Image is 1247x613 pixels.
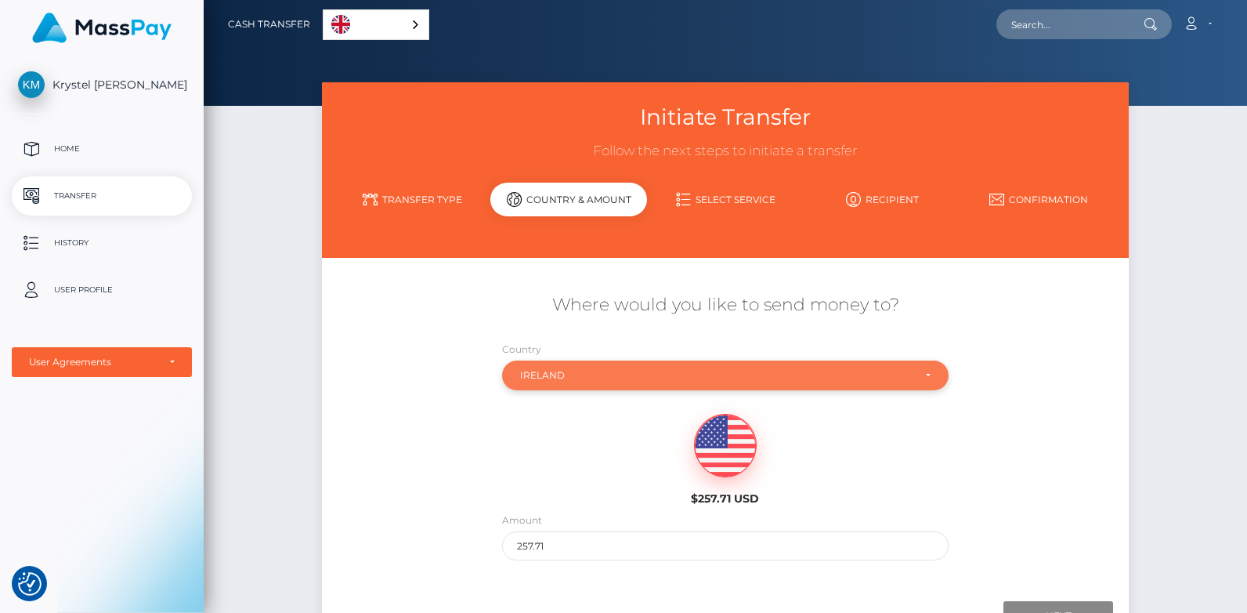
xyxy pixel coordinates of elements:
a: Cash Transfer [228,8,310,41]
a: English [323,10,428,39]
img: MassPay [32,13,172,43]
h5: Where would you like to send money to? [334,293,1117,317]
div: Language [323,9,429,40]
p: User Profile [18,278,186,302]
a: User Profile [12,270,192,310]
input: Amount to send in USD (Maximum: 257.71) [502,531,949,560]
div: Country & Amount [490,183,647,216]
h3: Follow the next steps to initiate a transfer [334,142,1117,161]
img: Revisit consent button [18,572,42,596]
input: Search... [996,9,1144,39]
label: Amount [502,513,542,528]
h6: $257.71 USD [625,492,826,506]
a: Country & Amount [490,186,647,227]
a: Recipient [804,186,960,213]
a: Transfer Type [334,186,490,213]
div: Ireland [520,369,913,382]
aside: Language selected: English [323,9,429,40]
div: User Agreements [29,356,157,368]
p: Home [18,137,186,161]
img: USD.png [695,415,756,477]
button: User Agreements [12,347,192,377]
a: Confirmation [960,186,1117,213]
h3: Initiate Transfer [334,102,1117,132]
button: Ireland [502,361,949,390]
a: Select Service [647,186,804,213]
a: Transfer [12,176,192,216]
a: Home [12,129,192,169]
button: Consent Preferences [18,572,42,596]
span: Krystel [PERSON_NAME] [12,78,192,92]
label: Country [502,343,541,357]
p: History [18,231,186,255]
p: Transfer [18,184,186,208]
a: History [12,223,192,263]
